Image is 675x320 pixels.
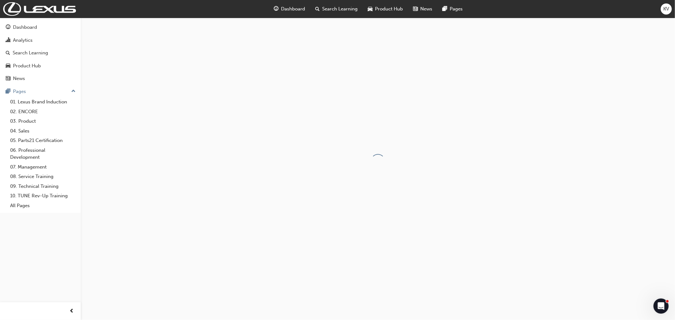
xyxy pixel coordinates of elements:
[13,24,37,31] div: Dashboard
[3,60,78,72] a: Product Hub
[421,5,433,13] span: News
[8,191,78,201] a: 10. TUNE Rev-Up Training
[368,5,373,13] span: car-icon
[438,3,468,15] a: pages-iconPages
[6,38,10,43] span: chart-icon
[8,136,78,145] a: 05. Parts21 Certification
[450,5,463,13] span: Pages
[3,2,76,16] img: Trak
[274,5,279,13] span: guage-icon
[3,73,78,84] a: News
[8,201,78,211] a: All Pages
[8,182,78,191] a: 09. Technical Training
[661,3,672,15] button: KV
[664,5,669,13] span: KV
[322,5,358,13] span: Search Learning
[6,50,10,56] span: search-icon
[6,63,10,69] span: car-icon
[363,3,408,15] a: car-iconProduct Hub
[281,5,305,13] span: Dashboard
[3,86,78,97] button: Pages
[3,22,78,33] a: Dashboard
[269,3,310,15] a: guage-iconDashboard
[8,107,78,117] a: 02. ENCORE
[316,5,320,13] span: search-icon
[3,47,78,59] a: Search Learning
[408,3,438,15] a: news-iconNews
[71,87,76,95] span: up-icon
[13,37,33,44] div: Analytics
[8,116,78,126] a: 03. Product
[13,88,26,95] div: Pages
[653,298,669,314] iframe: Intercom live chat
[413,5,418,13] span: news-icon
[8,145,78,162] a: 06. Professional Development
[3,34,78,46] a: Analytics
[6,76,10,82] span: news-icon
[70,307,74,315] span: prev-icon
[6,89,10,95] span: pages-icon
[8,172,78,182] a: 08. Service Training
[8,97,78,107] a: 01. Lexus Brand Induction
[8,126,78,136] a: 04. Sales
[3,20,78,86] button: DashboardAnalyticsSearch LearningProduct HubNews
[443,5,447,13] span: pages-icon
[13,75,25,82] div: News
[375,5,403,13] span: Product Hub
[310,3,363,15] a: search-iconSearch Learning
[13,49,48,57] div: Search Learning
[13,62,41,70] div: Product Hub
[8,162,78,172] a: 07. Management
[6,25,10,30] span: guage-icon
